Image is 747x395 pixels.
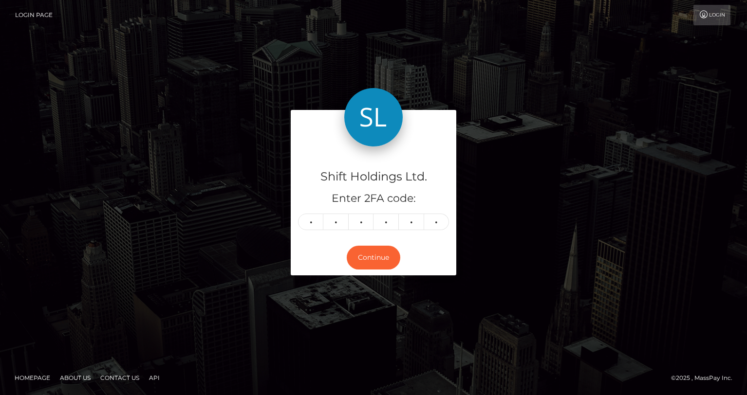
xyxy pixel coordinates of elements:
a: API [145,370,164,385]
button: Continue [347,246,400,269]
h5: Enter 2FA code: [298,191,449,206]
a: About Us [56,370,94,385]
img: Shift Holdings Ltd. [344,88,403,146]
a: Login Page [15,5,53,25]
a: Contact Us [96,370,143,385]
h4: Shift Holdings Ltd. [298,168,449,185]
a: Homepage [11,370,54,385]
a: Login [693,5,730,25]
div: © 2025 , MassPay Inc. [671,373,740,383]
